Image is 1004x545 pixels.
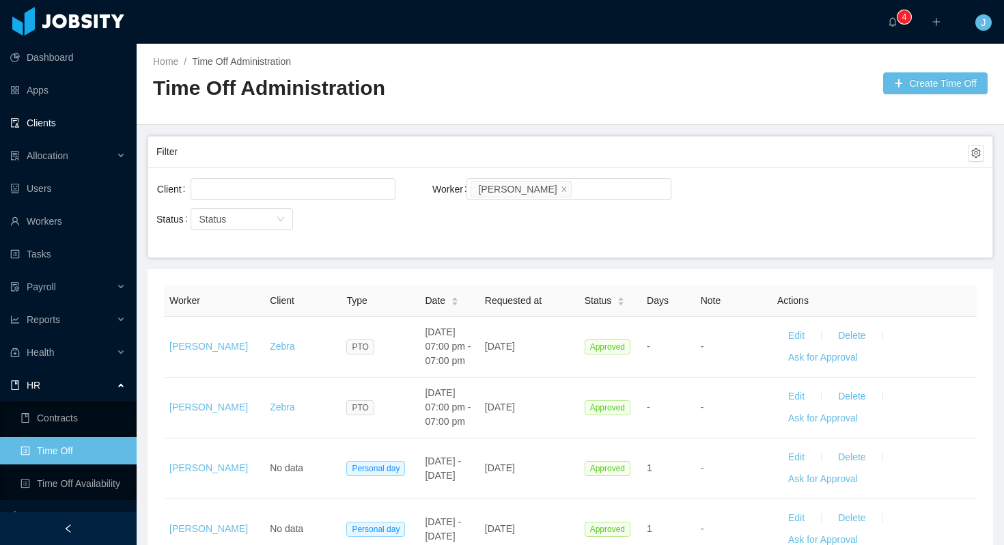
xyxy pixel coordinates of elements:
[827,447,876,469] button: Delete
[777,325,815,347] button: Edit
[827,507,876,529] button: Delete
[701,523,704,534] span: -
[777,447,815,469] button: Edit
[777,469,869,490] button: Ask for Approval
[156,139,968,165] div: Filter
[153,74,570,102] h2: Time Off Administration
[10,315,20,324] i: icon: line-chart
[701,341,704,352] span: -
[451,295,459,305] div: Sort
[20,470,126,497] a: icon: profileTime Off Availability
[27,281,56,292] span: Payroll
[184,56,186,67] span: /
[827,325,876,347] button: Delete
[432,184,473,195] label: Worker
[585,522,630,537] span: Approved
[485,341,515,352] span: [DATE]
[827,386,876,408] button: Delete
[346,295,367,306] span: Type
[478,182,557,197] div: [PERSON_NAME]
[777,295,809,306] span: Actions
[425,387,471,427] span: [DATE] 07:00 pm - 07:00 pm
[647,341,650,352] span: -
[574,181,582,197] input: Worker
[647,462,652,473] span: 1
[10,76,126,104] a: icon: appstoreApps
[10,348,20,357] i: icon: medicine-box
[425,326,471,366] span: [DATE] 07:00 pm - 07:00 pm
[346,400,374,415] span: PTO
[10,175,126,202] a: icon: robotUsers
[485,462,515,473] span: [DATE]
[617,295,625,305] div: Sort
[647,295,669,306] span: Days
[10,282,20,292] i: icon: file-protect
[270,341,295,352] a: Zebra
[169,295,200,306] span: Worker
[27,347,54,358] span: Health
[27,150,68,161] span: Allocation
[270,295,294,306] span: Client
[346,461,405,476] span: Personal day
[897,10,911,24] sup: 4
[20,437,126,464] a: icon: profileTime Off
[777,386,815,408] button: Edit
[346,522,405,537] span: Personal day
[10,512,20,521] i: icon: setting
[27,380,40,391] span: HR
[270,523,303,534] span: No data
[10,208,126,235] a: icon: userWorkers
[777,347,869,369] button: Ask for Approval
[471,181,571,197] li: Marcelo Wippel
[195,181,202,197] input: Client
[647,402,650,413] span: -
[10,151,20,160] i: icon: solution
[777,408,869,430] button: Ask for Approval
[10,240,126,268] a: icon: profileTasks
[485,402,515,413] span: [DATE]
[425,294,445,308] span: Date
[701,295,721,306] span: Note
[561,185,568,193] i: icon: close
[277,215,285,225] i: icon: down
[777,507,815,529] button: Edit
[169,402,248,413] a: [PERSON_NAME]
[585,400,630,415] span: Approved
[156,214,193,225] label: Status
[968,145,984,162] button: icon: setting
[425,516,461,542] span: [DATE] - [DATE]
[157,184,191,195] label: Client
[27,511,83,522] span: Configuration
[199,214,226,225] span: Status
[425,456,461,481] span: [DATE] - [DATE]
[10,44,126,71] a: icon: pie-chartDashboard
[981,14,986,31] span: J
[10,109,126,137] a: icon: auditClients
[585,461,630,476] span: Approved
[10,380,20,390] i: icon: book
[169,341,248,352] a: [PERSON_NAME]
[617,295,625,299] i: icon: caret-up
[451,301,459,305] i: icon: caret-down
[20,404,126,432] a: icon: bookContracts
[346,339,374,354] span: PTO
[27,314,60,325] span: Reports
[169,462,248,473] a: [PERSON_NAME]
[451,295,459,299] i: icon: caret-up
[647,523,652,534] span: 1
[932,17,941,27] i: icon: plus
[270,402,295,413] a: Zebra
[585,294,612,308] span: Status
[701,402,704,413] span: -
[902,10,907,24] p: 4
[701,462,704,473] span: -
[888,17,897,27] i: icon: bell
[883,72,988,94] button: icon: plusCreate Time Off
[585,339,630,354] span: Approved
[485,523,515,534] span: [DATE]
[485,295,542,306] span: Requested at
[270,462,303,473] span: No data
[169,523,248,534] a: [PERSON_NAME]
[192,56,291,67] a: Time Off Administration
[617,301,625,305] i: icon: caret-down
